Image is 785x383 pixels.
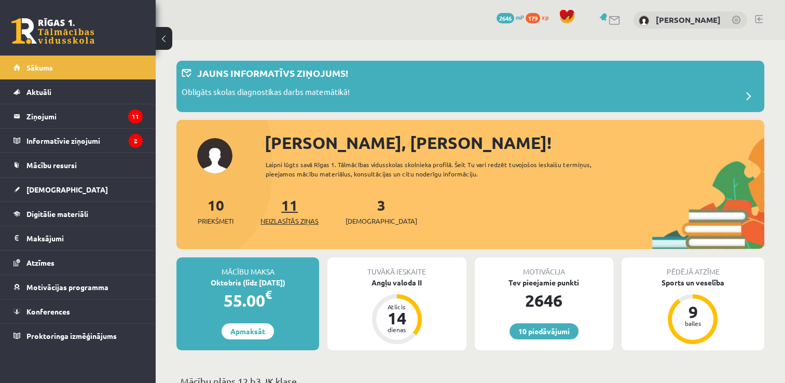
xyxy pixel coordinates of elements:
a: Jauns informatīvs ziņojums! Obligāts skolas diagnostikas darbs matemātikā! [182,66,759,107]
div: Oktobris (līdz [DATE]) [176,277,319,288]
span: Digitālie materiāli [26,209,88,218]
a: 10Priekšmeti [198,196,233,226]
a: Rīgas 1. Tālmācības vidusskola [11,18,94,44]
div: Sports un veselība [622,277,764,288]
div: Tuvākā ieskaite [327,257,466,277]
div: Pēdējā atzīme [622,257,764,277]
a: Digitālie materiāli [13,202,143,226]
span: [DEMOGRAPHIC_DATA] [346,216,417,226]
div: Mācību maksa [176,257,319,277]
span: Sākums [26,63,53,72]
div: 9 [677,304,708,320]
a: Aktuāli [13,80,143,104]
i: 2 [129,134,143,148]
span: xp [542,13,548,21]
i: 11 [128,110,143,124]
legend: Maksājumi [26,226,143,250]
div: Laipni lūgts savā Rīgas 1. Tālmācības vidusskolas skolnieka profilā. Šeit Tu vari redzēt tuvojošo... [266,160,618,179]
div: Atlicis [381,304,412,310]
span: € [265,287,272,302]
div: [PERSON_NAME], [PERSON_NAME]! [265,130,764,155]
img: Linda Pūķe [639,16,649,26]
span: Proktoringa izmēģinājums [26,331,117,340]
a: Angļu valoda II Atlicis 14 dienas [327,277,466,346]
a: 179 xp [526,13,554,21]
p: Jauns informatīvs ziņojums! [197,66,348,80]
div: 2646 [475,288,613,313]
p: Obligāts skolas diagnostikas darbs matemātikā! [182,86,350,101]
div: balles [677,320,708,326]
span: Priekšmeti [198,216,233,226]
div: Motivācija [475,257,613,277]
span: 2646 [497,13,514,23]
a: [DEMOGRAPHIC_DATA] [13,177,143,201]
span: [DEMOGRAPHIC_DATA] [26,185,108,194]
a: 11Neizlasītās ziņas [260,196,319,226]
div: Angļu valoda II [327,277,466,288]
span: 179 [526,13,540,23]
a: Konferences [13,299,143,323]
a: 10 piedāvājumi [509,323,579,339]
a: Informatīvie ziņojumi2 [13,129,143,153]
legend: Ziņojumi [26,104,143,128]
div: Tev pieejamie punkti [475,277,613,288]
a: Sports un veselība 9 balles [622,277,764,346]
a: Mācību resursi [13,153,143,177]
a: 3[DEMOGRAPHIC_DATA] [346,196,417,226]
div: 14 [381,310,412,326]
legend: Informatīvie ziņojumi [26,129,143,153]
span: Mācību resursi [26,160,77,170]
a: Ziņojumi11 [13,104,143,128]
span: Neizlasītās ziņas [260,216,319,226]
a: Sākums [13,56,143,79]
span: mP [516,13,524,21]
span: Aktuāli [26,87,51,97]
span: Motivācijas programma [26,282,108,292]
a: Apmaksāt [222,323,274,339]
a: Proktoringa izmēģinājums [13,324,143,348]
span: Konferences [26,307,70,316]
a: [PERSON_NAME] [656,15,721,25]
span: Atzīmes [26,258,54,267]
a: Atzīmes [13,251,143,275]
a: Maksājumi [13,226,143,250]
a: Motivācijas programma [13,275,143,299]
a: 2646 mP [497,13,524,21]
div: 55.00 [176,288,319,313]
div: dienas [381,326,412,333]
